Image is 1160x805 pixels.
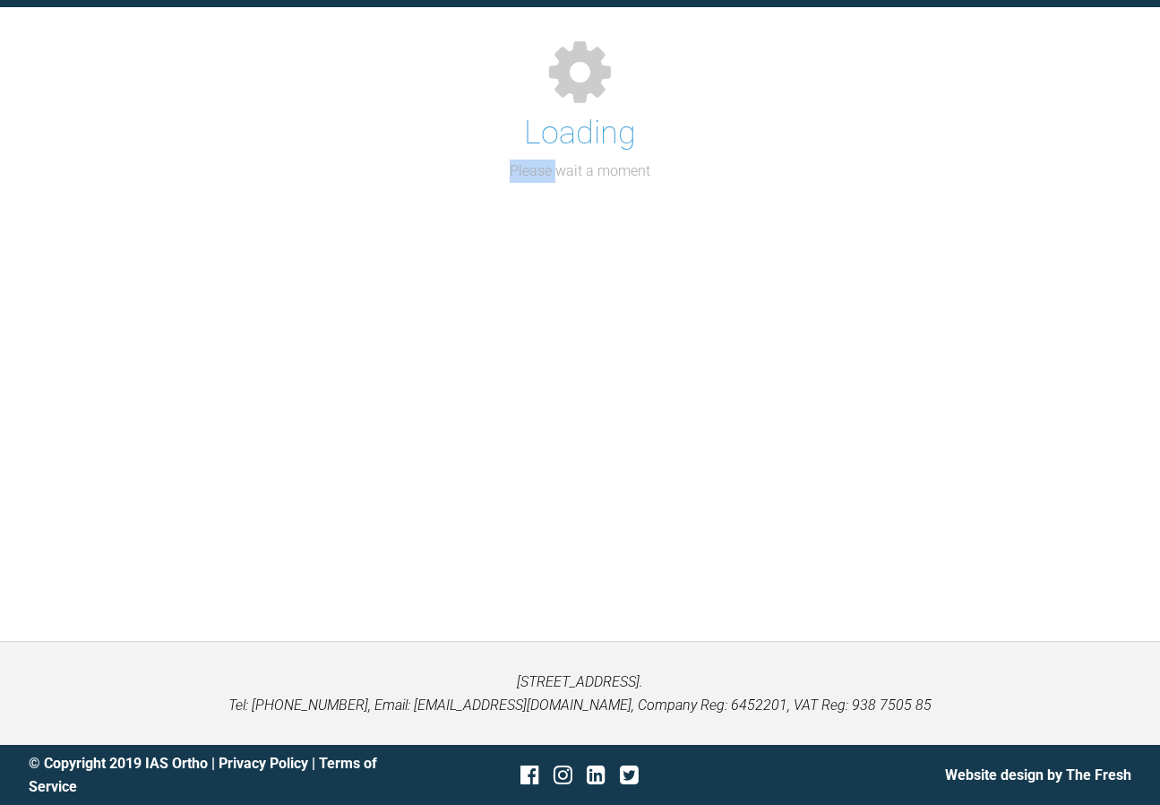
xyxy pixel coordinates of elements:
[945,766,1131,783] a: Website design by The Fresh
[29,752,396,798] div: © Copyright 2019 IAS Ortho | |
[219,755,308,772] a: Privacy Policy
[510,160,650,183] p: Please wait a moment
[29,671,1131,716] p: [STREET_ADDRESS]. Tel: [PHONE_NUMBER], Email: [EMAIL_ADDRESS][DOMAIN_NAME], Company Reg: 6452201,...
[524,108,636,160] h1: Loading
[29,755,377,795] a: Terms of Service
